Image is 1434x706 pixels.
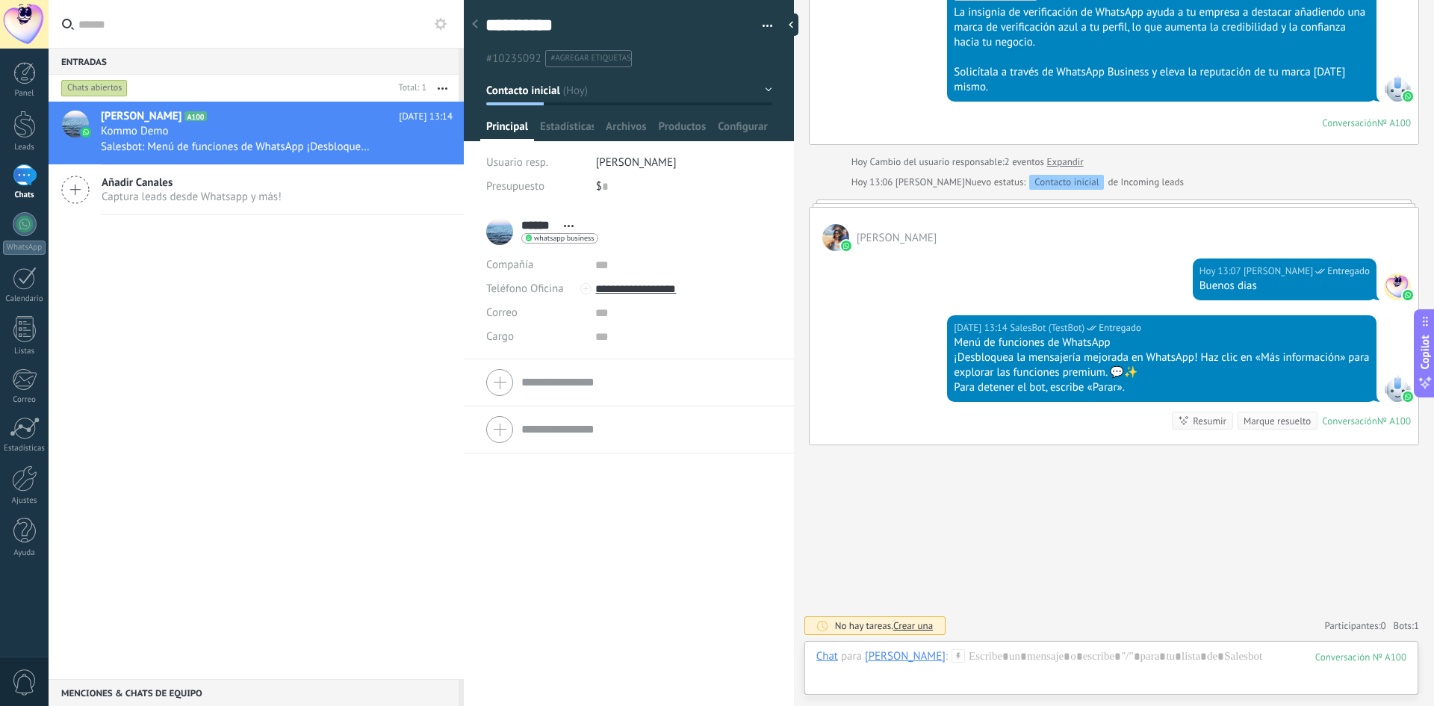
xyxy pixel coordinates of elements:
span: #agregar etiquetas [551,53,631,64]
div: Presupuesto [486,175,585,199]
div: No hay tareas. [835,619,934,632]
img: icon [81,127,91,137]
div: Panel [3,89,46,99]
span: SalesBot [1384,75,1411,102]
span: Juan Martinez [896,176,965,188]
div: WhatsApp [3,241,46,255]
span: Bots: [1394,619,1419,632]
span: Salesbot: Menú de funciones de WhatsApp ¡Desbloquea la mensajería mejorada en WhatsApp! Haz clic ... [101,140,370,154]
img: waba.svg [841,241,851,251]
span: SalesBot (TestBot) [1010,321,1084,335]
span: 0 [1381,619,1386,632]
span: whatsapp business [534,235,594,242]
div: Entradas [49,48,459,75]
div: Ajustes [3,496,46,506]
span: [PERSON_NAME] [101,109,181,124]
div: № A100 [1377,415,1411,427]
div: Chats abiertos [61,79,128,97]
div: Contacto inicial [1029,175,1104,190]
span: Juan M [857,231,937,245]
span: : [946,649,948,664]
span: 1 [1414,619,1419,632]
div: Leads [3,143,46,152]
span: Juan Martinez [1384,273,1411,300]
div: Para detener el bot, escribe «Parar». [954,380,1370,395]
span: Kommo Demo [101,124,169,139]
span: 2 eventos [1005,155,1044,170]
div: Estadísticas [3,444,46,453]
div: Hoy 13:06 [851,175,896,190]
div: de Incoming leads [965,175,1184,190]
div: La insignia de verificación de WhatsApp ayuda a tu empresa a destacar añadiendo una marca de veri... [954,5,1370,50]
a: Participantes:0 [1324,619,1385,632]
div: Ayuda [3,548,46,558]
div: Conversación [1322,117,1377,129]
div: Cambio del usuario responsable: [851,155,1084,170]
span: Principal [486,120,528,141]
div: Solicítala a través de WhatsApp Business y eleva la reputación de tu marca [DATE] mismo. [954,65,1370,95]
button: Correo [486,301,518,325]
div: ¡Desbloquea la mensajería mejorada en WhatsApp! Haz clic en «Más información» para explorar las f... [954,350,1370,380]
span: Archivos [606,120,646,141]
span: Copilot [1418,335,1433,369]
div: № A100 [1377,117,1411,129]
span: Crear una [893,619,933,632]
div: Menciones & Chats de equipo [49,679,459,706]
span: Presupuesto [486,179,544,193]
img: waba.svg [1403,290,1413,300]
span: Cargo [486,331,514,342]
div: $ [596,175,772,199]
div: Usuario resp. [486,151,585,175]
div: Listas [3,347,46,356]
span: Entregado [1327,264,1370,279]
span: Correo [486,306,518,320]
div: [DATE] 13:14 [954,321,1010,335]
div: Hoy 13:07 [1199,264,1244,279]
div: Calendario [3,294,46,304]
span: A100 [184,111,206,121]
span: #10235092 [486,52,541,66]
div: Cargo [486,325,584,349]
a: Expandir [1047,155,1084,170]
div: Conversación [1322,415,1377,427]
span: SalesBot [1384,375,1411,402]
span: Nuevo estatus: [965,175,1025,190]
span: Juan M [822,224,849,251]
img: waba.svg [1403,91,1413,102]
span: Estadísticas [540,120,594,141]
div: 100 [1315,651,1406,663]
a: avataricon[PERSON_NAME]A100[DATE] 13:14Kommo DemoSalesbot: Menú de funciones de WhatsApp ¡Desbloq... [49,102,464,164]
span: Captura leads desde Whatsapp y más! [102,190,282,204]
div: Hoy [851,155,870,170]
div: Compañía [486,253,584,277]
div: Correo [3,395,46,405]
div: Ocultar [783,13,798,36]
span: para [841,649,862,664]
button: Más [426,75,459,102]
div: Menú de funciones de WhatsApp [954,335,1370,350]
span: Productos [659,120,707,141]
img: waba.svg [1403,391,1413,402]
div: Juan M [865,649,946,663]
span: Entregado [1099,321,1141,335]
div: Chats [3,191,46,200]
span: Usuario resp. [486,155,548,170]
div: Resumir [1193,414,1226,428]
span: Configurar [718,120,767,141]
div: Marque resuelto [1244,414,1311,428]
span: Añadir Canales [102,176,282,190]
div: Buenos dias [1199,279,1370,294]
span: [PERSON_NAME] [596,155,677,170]
span: Teléfono Oficina [486,282,564,296]
span: Juan Martinez (Oficina de Venta) [1244,264,1313,279]
span: [DATE] 13:14 [399,109,453,124]
div: Total: 1 [393,81,426,96]
button: Teléfono Oficina [486,277,564,301]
